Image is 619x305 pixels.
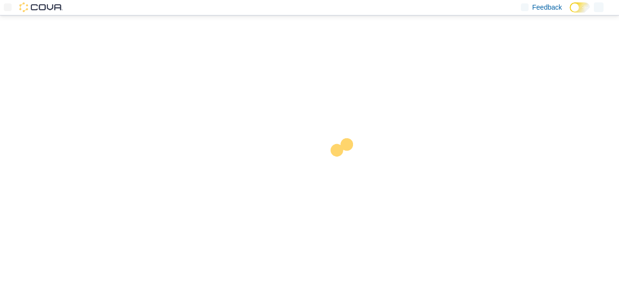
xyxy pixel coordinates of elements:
img: Cova [19,2,63,12]
input: Dark Mode [570,2,590,13]
span: Feedback [532,2,562,12]
img: cova-loader [309,131,382,203]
